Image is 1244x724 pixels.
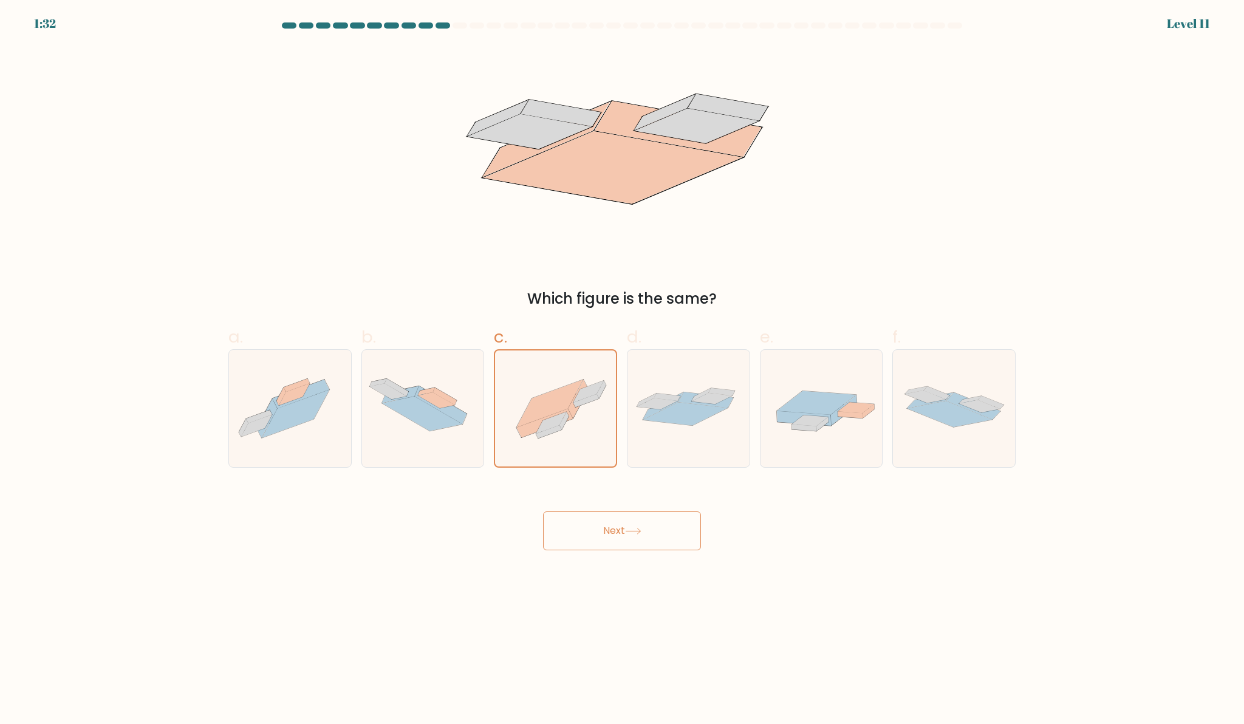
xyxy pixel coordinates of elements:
span: b. [361,325,376,349]
button: Next [543,511,701,550]
span: e. [760,325,773,349]
span: d. [627,325,641,349]
div: 1:32 [34,15,56,33]
span: c. [494,325,507,349]
span: f. [892,325,901,349]
span: a. [228,325,243,349]
div: Level 11 [1167,15,1210,33]
div: Which figure is the same? [236,288,1008,310]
